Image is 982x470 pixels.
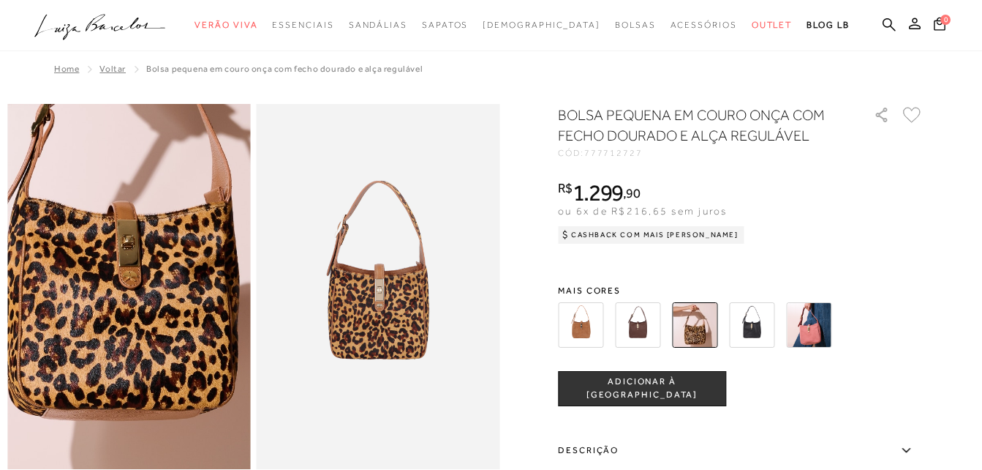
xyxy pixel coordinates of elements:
button: 0 [929,16,950,36]
a: BLOG LB [807,12,849,39]
span: 0 [940,15,951,25]
span: Acessórios [671,20,737,30]
a: Voltar [99,64,126,74]
span: Essenciais [272,20,333,30]
span: BLOG LB [807,20,849,30]
span: ou 6x de R$216,65 sem juros [558,205,727,217]
span: Outlet [752,20,793,30]
a: noSubCategoriesText [615,12,656,39]
a: noSubCategoriesText [272,12,333,39]
a: noSubCategoriesText [422,12,468,39]
span: Sandálias [349,20,407,30]
span: Mais cores [558,286,924,295]
span: [DEMOGRAPHIC_DATA] [483,20,600,30]
a: noSubCategoriesText [671,12,737,39]
span: Bolsas [615,20,656,30]
img: image [257,104,500,469]
span: Verão Viva [194,20,257,30]
i: , [623,187,640,200]
div: CÓD: [558,149,850,157]
img: BOLSA PEQUENA EM COURO ONÇA COM FECHO DOURADO E ALÇA REGULÁVEL [672,302,717,348]
span: ADICIONAR À [GEOGRAPHIC_DATA] [559,376,725,401]
a: noSubCategoriesText [194,12,257,39]
a: noSubCategoriesText [349,12,407,39]
button: ADICIONAR À [GEOGRAPHIC_DATA] [558,371,726,406]
i: R$ [558,182,573,195]
span: BOLSA PEQUENA EM COURO ONÇA COM FECHO DOURADO E ALÇA REGULÁVEL [146,64,423,74]
img: BOLSA PEQUENA EM COURO CAFÉ COM FECHO DOURADO E ALÇA REGULÁVEL [615,302,660,348]
a: noSubCategoriesText [483,12,600,39]
img: BOLSA PEQUENA EM COURO ROSA QUARTZO COM FECHO DOURADO E ALÇA REGULÁVEL [786,302,831,348]
span: 90 [626,185,640,201]
img: BOLSA PEQUENA EM COURO PRETO COM FECHO DOURADO E ALÇA REGULÁVEL [729,302,774,348]
div: Cashback com Mais [PERSON_NAME] [558,226,744,244]
span: 1.299 [573,179,624,206]
img: BOLSA PEQUENA EM CAMURÇA CARAMELO COM FECHO DOURADO E ALÇA REGULÁVEL [558,302,603,348]
h1: BOLSA PEQUENA EM COURO ONÇA COM FECHO DOURADO E ALÇA REGULÁVEL [558,105,832,146]
a: noSubCategoriesText [752,12,793,39]
span: 777712727 [584,148,643,158]
span: Sapatos [422,20,468,30]
a: Home [54,64,79,74]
